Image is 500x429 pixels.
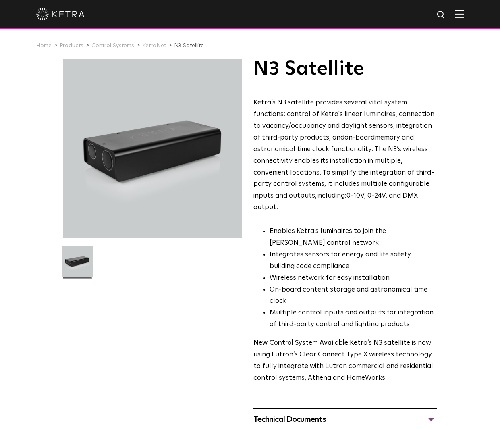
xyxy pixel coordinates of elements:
li: On-board content storage and astronomical time clock [270,284,437,308]
p: Ketra’s N3 satellite is now using Lutron’s Clear Connect Type X wireless technology to fully inte... [253,337,437,384]
a: Control Systems [91,43,134,48]
li: Enables Ketra’s luminaires to join the [PERSON_NAME] control network [270,226,437,249]
a: Products [60,43,83,48]
g: on-board [344,134,375,141]
img: N3-Controller-2021-Web-Square [62,246,93,283]
li: Wireless network for easy installation [270,273,437,284]
a: Home [36,43,52,48]
g: including: [317,192,346,199]
img: Hamburger%20Nav.svg [455,10,464,18]
h1: N3 Satellite [253,59,437,79]
div: Technical Documents [253,413,437,426]
li: Multiple control inputs and outputs for integration of third-party control and lighting products [270,307,437,331]
img: search icon [436,10,446,20]
a: KetraNet [142,43,166,48]
li: Integrates sensors for energy and life safety building code compliance [270,249,437,273]
img: ketra-logo-2019-white [36,8,85,20]
p: Ketra’s N3 satellite provides several vital system functions: control of Ketra's linear luminaire... [253,97,437,214]
a: N3 Satellite [174,43,204,48]
strong: New Control System Available: [253,339,350,346]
